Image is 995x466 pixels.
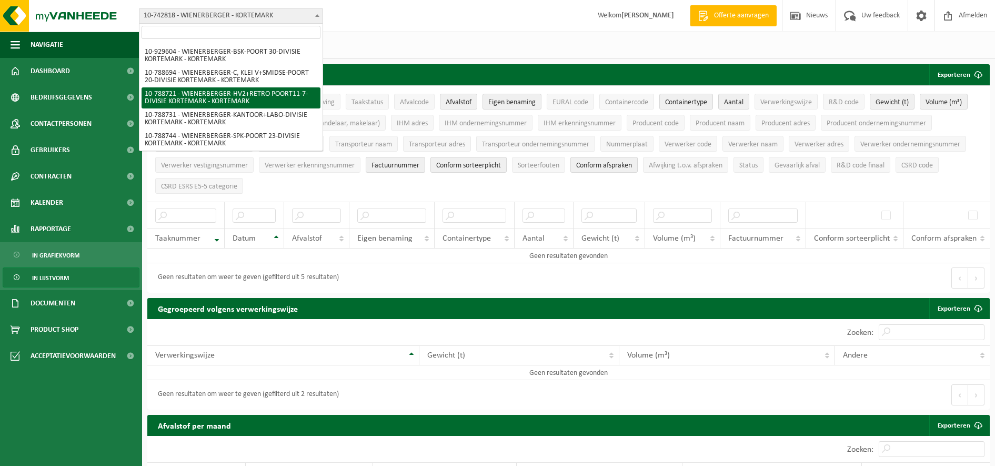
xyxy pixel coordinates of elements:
[576,162,632,170] span: Conform afspraken
[446,98,471,106] span: Afvalstof
[329,136,398,152] button: Transporteur naamTransporteur naam: Activate to sort
[142,87,320,108] li: 10-788721 - WIENERBERGER-HV2+RETRO POORT11-7-DIVISIE KORTEMARK - KORTEMARK
[518,162,559,170] span: Sorteerfouten
[335,141,392,148] span: Transporteur naam
[756,115,816,131] button: Producent adresProducent adres: Activate to sort
[439,115,532,131] button: IHM ondernemingsnummerIHM ondernemingsnummer: Activate to sort
[155,234,200,243] span: Taaknummer
[855,136,966,152] button: Verwerker ondernemingsnummerVerwerker ondernemingsnummer: Activate to sort
[31,216,71,242] span: Rapportage
[711,11,771,21] span: Offerte aanvragen
[403,136,471,152] button: Transporteur adresTransporteur adres: Activate to sort
[649,162,722,170] span: Afwijking t.o.v. afspraken
[409,141,465,148] span: Transporteur adres
[155,157,254,173] button: Verwerker vestigingsnummerVerwerker vestigingsnummer: Activate to sort
[929,415,989,436] a: Exporteren
[3,267,139,287] a: In lijstvorm
[547,94,594,110] button: EURAL codeEURAL code: Activate to sort
[795,141,843,148] span: Verwerker adres
[761,120,810,127] span: Producent adres
[951,384,968,405] button: Previous
[733,157,763,173] button: StatusStatus: Activate to sort
[951,267,968,289] button: Previous
[522,234,545,243] span: Aantal
[896,157,939,173] button: CSRD codeCSRD code: Activate to sort
[147,298,308,319] h2: Gegroepeerd volgens verwerkingswijze
[690,5,777,26] a: Offerte aanvragen
[476,136,595,152] button: Transporteur ondernemingsnummerTransporteur ondernemingsnummer : Activate to sort
[606,141,648,148] span: Nummerplaat
[821,115,932,131] button: Producent ondernemingsnummerProducent ondernemingsnummer: Activate to sort
[397,120,428,127] span: IHM adres
[430,157,507,173] button: Conform sorteerplicht : Activate to sort
[400,98,429,106] span: Afvalcode
[142,108,320,130] li: 10-788731 - WIENERBERGER-KANTOOR+LABO-DIVISIE KORTEMARK - KORTEMARK
[739,162,758,170] span: Status
[728,234,783,243] span: Factuurnummer
[483,94,541,110] button: Eigen benamingEigen benaming: Activate to sort
[153,269,339,287] div: Geen resultaten om weer te geven (gefilterd uit 5 resultaten)
[142,45,320,66] li: 10-929604 - WIENERBERGER-BSK-POORT 30-DIVISIE KORTEMARK - KORTEMARK
[659,94,713,110] button: ContainertypeContainertype: Activate to sort
[440,94,477,110] button: AfvalstofAfvalstof: Activate to sort
[876,98,909,106] span: Gewicht (t)
[427,351,465,360] span: Gewicht (t)
[482,141,589,148] span: Transporteur ondernemingsnummer
[632,120,679,127] span: Producent code
[142,130,320,151] li: 10-788744 - WIENERBERGER-SPK-POORT 23-DIVISIE KORTEMARK - KORTEMARK
[259,157,360,173] button: Verwerker erkenningsnummerVerwerker erkenningsnummer: Activate to sort
[161,183,237,191] span: CSRD ESRS E5-5 categorie
[31,58,70,84] span: Dashboard
[829,98,859,106] span: R&D code
[155,351,215,360] span: Verwerkingswijze
[789,136,849,152] button: Verwerker adresVerwerker adres: Activate to sort
[627,351,670,360] span: Volume (m³)
[292,234,322,243] span: Afvalstof
[31,163,72,190] span: Contracten
[621,12,674,19] strong: [PERSON_NAME]
[366,157,425,173] button: FactuurnummerFactuurnummer: Activate to sort
[31,343,116,369] span: Acceptatievoorwaarden
[696,120,745,127] span: Producent naam
[665,98,707,106] span: Containertype
[627,115,685,131] button: Producent codeProducent code: Activate to sort
[443,234,491,243] span: Containertype
[436,162,501,170] span: Conform sorteerplicht
[394,94,435,110] button: AfvalcodeAfvalcode: Activate to sort
[600,136,654,152] button: NummerplaatNummerplaat: Activate to sort
[142,66,320,87] li: 10-788694 - WIENERBERGER-C, KLEI V+SMIDSE-POORT 20-DIVISIE KORTEMARK - KORTEMARK
[31,32,63,58] span: Navigatie
[728,141,778,148] span: Verwerker naam
[371,162,419,170] span: Factuurnummer
[605,98,648,106] span: Containercode
[814,234,890,243] span: Conform sorteerplicht
[718,94,749,110] button: AantalAantal: Activate to sort
[31,84,92,111] span: Bedrijfsgegevens
[755,94,818,110] button: VerwerkingswijzeVerwerkingswijze: Activate to sort
[147,249,990,263] td: Geen resultaten gevonden
[827,120,926,127] span: Producent ondernemingsnummer
[31,111,92,137] span: Contactpersonen
[926,98,962,106] span: Volume (m³)
[847,329,873,337] label: Zoeken:
[929,298,989,319] a: Exporteren
[643,157,728,173] button: Afwijking t.o.v. afsprakenAfwijking t.o.v. afspraken: Activate to sort
[31,190,63,216] span: Kalender
[512,157,565,173] button: SorteerfoutenSorteerfouten: Activate to sort
[31,290,75,316] span: Documenten
[147,365,990,380] td: Geen resultaten gevonden
[769,157,826,173] button: Gevaarlijk afval : Activate to sort
[968,267,984,289] button: Next
[837,162,885,170] span: R&D code finaal
[346,94,389,110] button: TaakstatusTaakstatus: Activate to sort
[847,445,873,454] label: Zoeken:
[823,94,865,110] button: R&D codeR&amp;D code: Activate to sort
[488,98,536,106] span: Eigen benaming
[161,162,248,170] span: Verwerker vestigingsnummer
[31,137,70,163] span: Gebruikers
[570,157,638,173] button: Conform afspraken : Activate to sort
[31,316,78,343] span: Product Shop
[538,115,621,131] button: IHM erkenningsnummerIHM erkenningsnummer: Activate to sort
[831,157,890,173] button: R&D code finaalR&amp;D code finaal: Activate to sort
[911,234,977,243] span: Conform afspraken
